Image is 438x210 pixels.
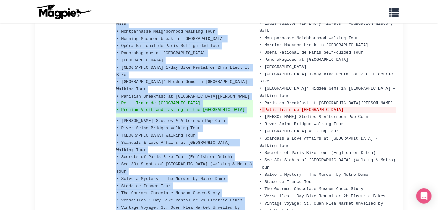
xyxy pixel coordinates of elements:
[116,58,163,63] span: • [GEOGRAPHIC_DATA]
[260,86,398,98] span: • [GEOGRAPHIC_DATA]’ Hidden Gems in [GEOGRAPHIC_DATA] – Walking Tour
[116,51,205,55] span: • PanoraMagique at [GEOGRAPHIC_DATA]
[116,100,253,107] ins: • Petit Train de [GEOGRAPHIC_DATA]
[116,155,233,159] span: • Secrets of Paris Bike Tour (English or Dutch)
[260,180,314,184] span: • Stade de France Tour
[260,50,364,55] span: • Opéra National de Paris Self-guided Tour
[260,57,349,62] span: • PanoraMagique at [GEOGRAPHIC_DATA]
[116,184,171,188] span: • Stade de France Tour
[116,140,237,152] span: • Scandals & Love Affairs at [GEOGRAPHIC_DATA] - Walking Tour
[116,43,220,48] span: • Opéra National de Paris Self-guided Tour
[416,188,432,204] div: Open Intercom Messenger
[260,43,368,48] span: • Morning Macaron break in [GEOGRAPHIC_DATA]
[116,36,225,41] span: • Morning Macaron break in [GEOGRAPHIC_DATA]
[260,187,364,191] span: • The Gourmet Chocolate Museum Choco-Story
[116,94,250,99] span: • Parisian Breakfast at [GEOGRAPHIC_DATA][PERSON_NAME]
[116,133,196,138] span: • [GEOGRAPHIC_DATA] Walking Tour
[260,129,339,134] span: • [GEOGRAPHIC_DATA] Walking Tour
[260,114,368,119] span: • [PERSON_NAME] Studios & Afternoon Pop Corn
[35,4,92,19] img: logo-ab69f6fb50320c5b225c76a69d11143b.png
[260,72,396,84] span: • [GEOGRAPHIC_DATA] 1-day Bike Rental or 2hrs Electric Bike
[260,136,381,148] span: • Scandals & Love Affairs at [GEOGRAPHIC_DATA] - Walking Tour
[260,21,396,33] span: • Louis Vuitton VIP Entry Tickets + Foundation History Walk
[116,198,242,203] span: • Versailles 1 Day Bike Rental or 2h Electric Bikes
[260,107,396,113] del: • Petit Train de [GEOGRAPHIC_DATA]
[260,36,358,41] span: • Montparnasse Neighborhood Walking Tour
[116,162,255,174] span: • See 30+ Sights of [GEOGRAPHIC_DATA] (Walking & Metro) Tour
[260,65,306,69] span: • [GEOGRAPHIC_DATA]
[116,107,245,112] strong: • Premium Visit and Tasting at the [GEOGRAPHIC_DATA]
[260,101,393,105] span: • Parisian Breakfast at [GEOGRAPHIC_DATA][PERSON_NAME]
[116,29,215,34] span: • Montparnasse Neighborhood Walking Tour
[116,191,220,195] span: • The Gourmet Chocolate Museum Choco-Story
[116,176,225,181] span: • Solve a Mystery - The Murder by Notre Dame
[260,158,398,170] span: • See 30+ Sights of [GEOGRAPHIC_DATA] (Walking & Metro) Tour
[116,65,252,77] span: • [GEOGRAPHIC_DATA] 1-day Bike Rental or 2hrs Electric Bike
[116,118,225,123] span: • [PERSON_NAME] Studios & Afternoon Pop Corn
[260,172,368,177] span: • Solve a Mystery - The Murder by Notre Dame
[116,126,200,130] span: • River Seine Bridges Walking Tour
[260,194,386,199] span: • Versailles 1 Day Bike Rental or 2h Electric Bikes
[260,150,376,155] span: • Secrets of Paris Bike Tour (English or Dutch)
[260,122,344,126] span: • River Seine Bridges Walking Tour
[116,80,255,92] span: • [GEOGRAPHIC_DATA]’ Hidden Gems in [GEOGRAPHIC_DATA] – Walking Tour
